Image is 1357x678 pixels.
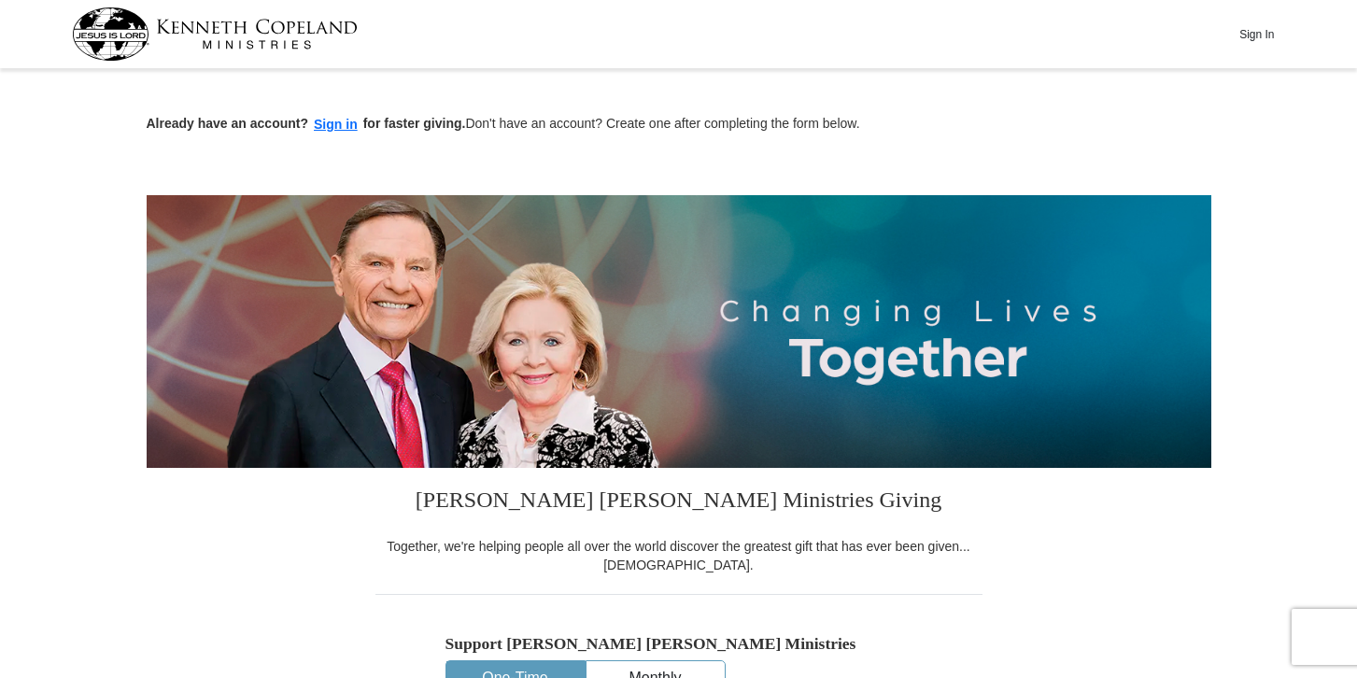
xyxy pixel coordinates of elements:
[1229,20,1285,49] button: Sign In
[445,634,912,654] h5: Support [PERSON_NAME] [PERSON_NAME] Ministries
[72,7,358,61] img: kcm-header-logo.svg
[147,116,466,131] strong: Already have an account? for faster giving.
[375,537,982,574] div: Together, we're helping people all over the world discover the greatest gift that has ever been g...
[147,114,1211,135] p: Don't have an account? Create one after completing the form below.
[308,114,363,135] button: Sign in
[375,468,982,537] h3: [PERSON_NAME] [PERSON_NAME] Ministries Giving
